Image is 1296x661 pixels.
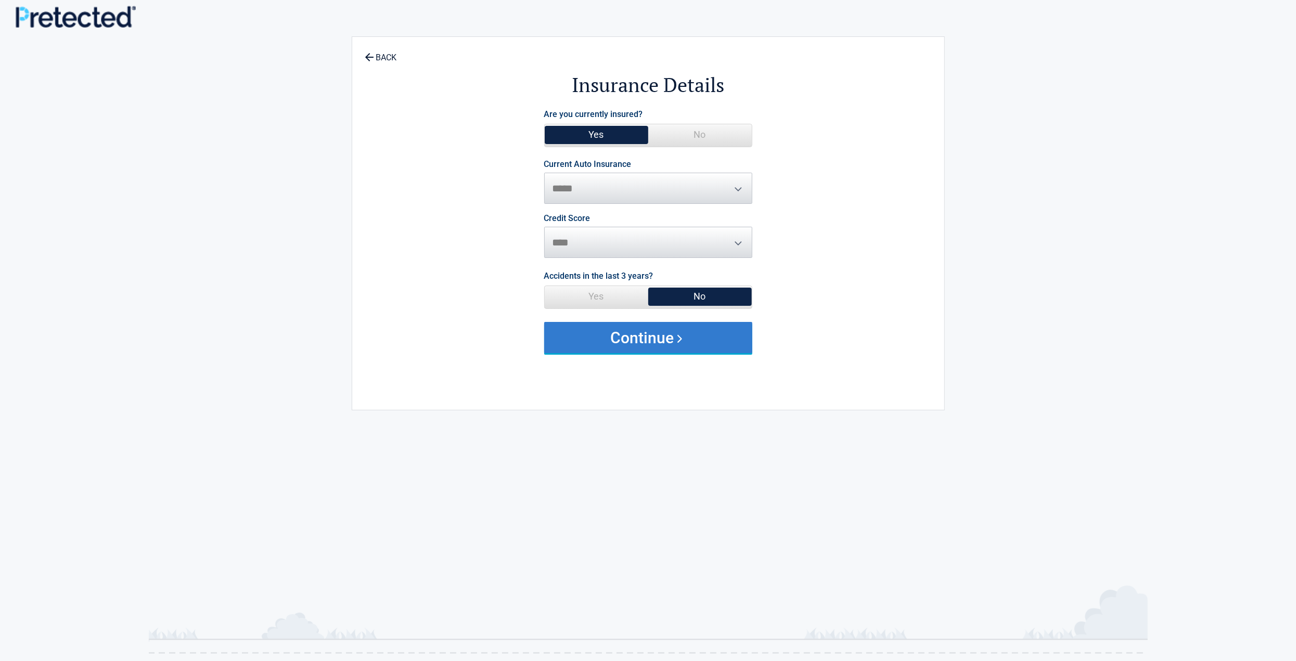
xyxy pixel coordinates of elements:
[544,322,752,353] button: Continue
[544,214,591,223] label: Credit Score
[544,107,643,121] label: Are you currently insured?
[648,286,752,307] span: No
[545,286,648,307] span: Yes
[544,269,653,283] label: Accidents in the last 3 years?
[545,124,648,145] span: Yes
[16,6,136,28] img: Main Logo
[544,160,632,169] label: Current Auto Insurance
[409,72,887,98] h2: Insurance Details
[363,44,399,62] a: BACK
[648,124,752,145] span: No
